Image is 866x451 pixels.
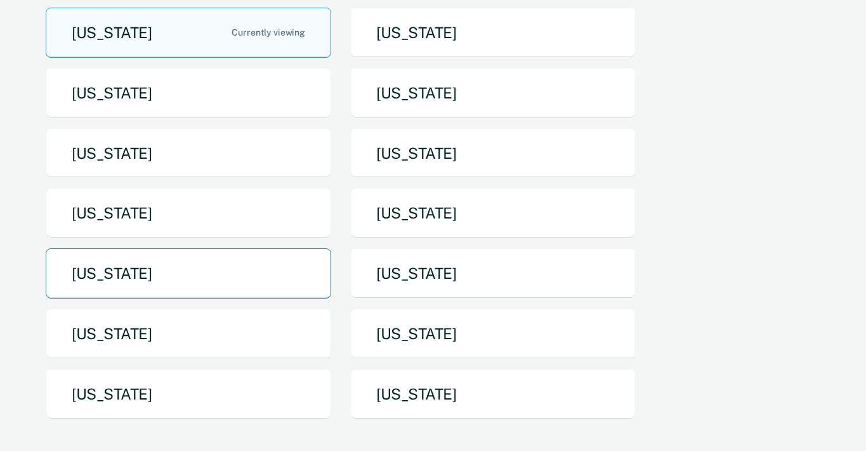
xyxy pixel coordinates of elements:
[46,8,331,58] button: [US_STATE]
[46,188,331,238] button: [US_STATE]
[46,68,331,118] button: [US_STATE]
[350,188,636,238] button: [US_STATE]
[350,309,636,359] button: [US_STATE]
[350,128,636,178] button: [US_STATE]
[46,309,331,359] button: [US_STATE]
[350,369,636,419] button: [US_STATE]
[46,369,331,419] button: [US_STATE]
[350,68,636,118] button: [US_STATE]
[350,8,636,58] button: [US_STATE]
[350,248,636,299] button: [US_STATE]
[46,248,331,299] button: [US_STATE]
[46,128,331,178] button: [US_STATE]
